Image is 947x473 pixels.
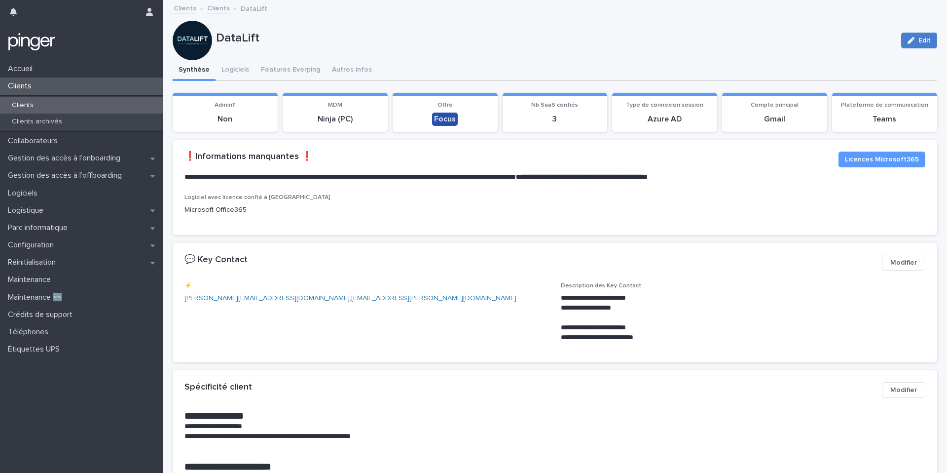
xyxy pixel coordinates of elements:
p: Non [179,115,272,124]
button: Edit [901,33,937,48]
span: Compte principal [751,102,799,108]
p: Téléphones [4,327,56,337]
span: MDM [328,102,342,108]
span: ⚡️ [184,283,192,289]
p: Accueil [4,64,40,74]
p: Gmail [728,115,821,124]
div: Focus [432,113,458,126]
h2: ❗️Informations manquantes ❗️ [184,152,312,162]
p: , [184,293,549,304]
p: Crédits de support [4,310,80,319]
img: mTgBEunGTSyRkCgitkcU [8,32,56,52]
h2: Spécificité client [184,382,252,393]
p: Parc informatique [4,223,75,233]
p: DataLift [241,2,267,13]
p: 3 [509,115,602,124]
p: Configuration [4,240,62,250]
span: Admin? [215,102,235,108]
button: Modifier [882,382,925,398]
p: Azure AD [618,115,711,124]
p: Étiquettes UPS [4,345,68,354]
span: Edit [918,37,931,44]
button: Autres infos [326,60,378,81]
a: [PERSON_NAME][EMAIL_ADDRESS][DOMAIN_NAME] [184,295,350,302]
span: Description des Key Contact [561,283,641,289]
span: Modifier [890,385,917,395]
p: Logistique [4,206,51,215]
button: Licences Microsoft365 [838,152,925,167]
p: DataLift [216,31,893,45]
p: Ninja (PC) [289,115,382,124]
a: Clients [207,2,230,13]
p: Maintenance [4,275,59,284]
p: Maintenance 🆕 [4,293,71,302]
p: Clients [4,101,41,110]
span: Modifier [890,258,917,268]
p: Clients [4,81,39,91]
a: Clients [174,2,196,13]
p: Clients archivés [4,118,70,126]
span: Plateforme de communication [841,102,928,108]
button: Logiciels [216,60,255,81]
button: Synthèse [173,60,216,81]
p: Gestion des accès à l’offboarding [4,171,130,180]
span: Nb SaaS confiés [531,102,578,108]
h2: 💬 Key Contact [184,255,248,266]
p: Microsoft Office365 [184,205,424,215]
span: Type de connexion session [626,102,703,108]
p: Gestion des accès à l’onboarding [4,154,128,163]
span: Logiciel avec licence confié à [GEOGRAPHIC_DATA] [184,195,330,200]
button: Modifier [882,255,925,271]
a: [EMAIL_ADDRESS][PERSON_NAME][DOMAIN_NAME] [351,295,516,302]
span: Licences Microsoft365 [845,155,919,164]
p: Teams [838,115,931,124]
p: Réinitialisation [4,258,64,267]
p: Collaborateurs [4,136,66,146]
span: Offre [437,102,453,108]
button: Features Everping [255,60,326,81]
p: Logiciels [4,189,45,198]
